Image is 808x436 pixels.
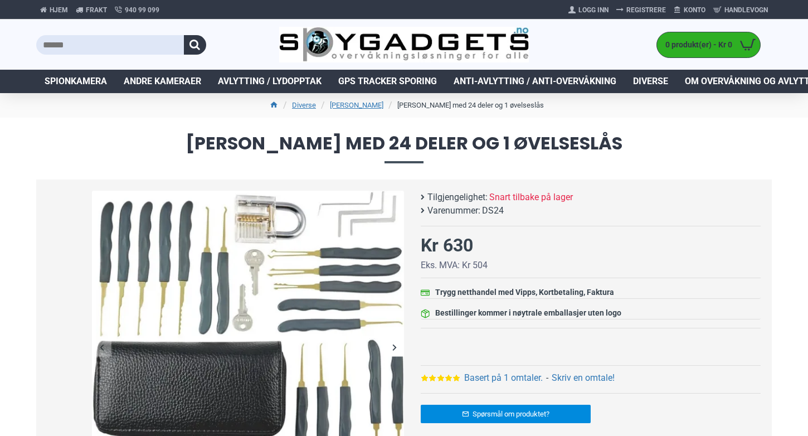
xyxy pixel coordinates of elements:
[709,1,772,19] a: Handlevogn
[115,70,210,93] a: Andre kameraer
[218,75,322,88] span: Avlytting / Lydopptak
[292,100,316,111] a: Diverse
[724,5,768,15] span: Handlevogn
[421,232,473,259] div: Kr 630
[626,5,666,15] span: Registrere
[435,307,621,319] div: Bestillinger kommer i nøytrale emballasjer uten logo
[657,39,735,51] span: 0 produkt(er) - Kr 0
[435,287,614,298] div: Trygg netthandel med Vipps, Kortbetaling, Faktura
[564,1,612,19] a: Logg Inn
[552,371,615,385] a: Skriv en omtale!
[482,204,504,217] span: DS24
[427,191,488,204] b: Tilgjengelighet:
[279,27,529,63] img: SpyGadgets.no
[633,75,668,88] span: Diverse
[454,75,616,88] span: Anti-avlytting / Anti-overvåkning
[210,70,330,93] a: Avlytting / Lydopptak
[338,75,437,88] span: GPS Tracker Sporing
[427,204,480,217] b: Varenummer:
[330,100,383,111] a: [PERSON_NAME]
[45,75,107,88] span: Spionkamera
[464,371,543,385] a: Basert på 1 omtaler.
[657,32,760,57] a: 0 produkt(er) - Kr 0
[612,1,670,19] a: Registrere
[36,134,772,163] span: [PERSON_NAME] med 24 deler og 1 øvelseslås
[445,70,625,93] a: Anti-avlytting / Anti-overvåkning
[92,337,111,357] div: Previous slide
[421,405,591,423] a: Spørsmål om produktet?
[625,70,676,93] a: Diverse
[330,70,445,93] a: GPS Tracker Sporing
[384,337,404,357] div: Next slide
[86,5,107,15] span: Frakt
[578,5,609,15] span: Logg Inn
[50,5,68,15] span: Hjem
[684,5,705,15] span: Konto
[36,70,115,93] a: Spionkamera
[670,1,709,19] a: Konto
[546,372,548,383] b: -
[125,5,159,15] span: 940 99 099
[124,75,201,88] span: Andre kameraer
[489,191,573,204] span: Snart tilbake på lager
